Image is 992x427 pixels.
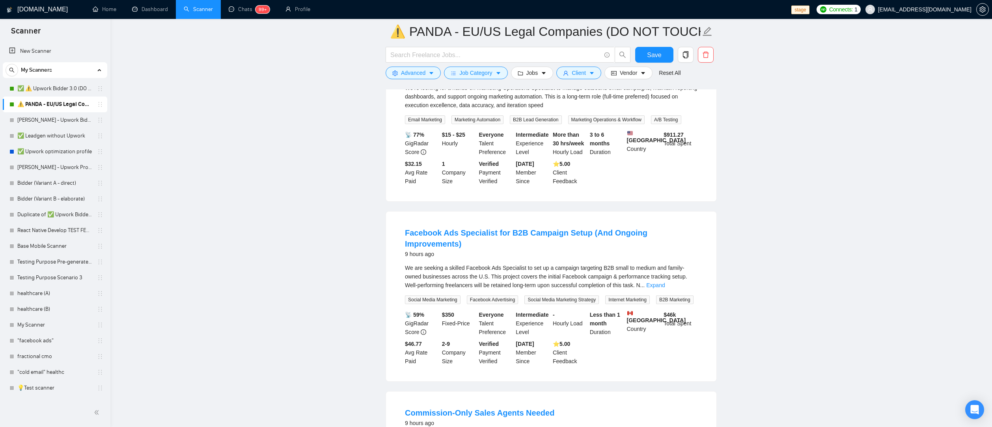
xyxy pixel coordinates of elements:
b: Verified [479,341,499,347]
span: My Scanners [21,62,52,78]
a: healthcare (A) [17,286,92,301]
span: A/B Testing [651,115,681,124]
div: Fixed-Price [440,310,477,336]
span: holder [97,212,103,218]
span: holder [97,338,103,344]
a: Bidder (Variant A - direct) [17,175,92,191]
div: Avg Rate Paid [403,340,440,366]
span: Marketing Operations & Workflow [568,115,645,124]
a: setting [976,6,989,13]
span: holder [97,353,103,360]
div: Country [625,130,662,156]
sup: 99+ [255,6,270,13]
span: caret-down [541,70,546,76]
input: Scanner name... [390,22,701,41]
a: homeHome [93,6,116,13]
button: folderJobscaret-down [511,67,554,79]
img: 🇨🇦 [627,310,633,316]
img: upwork-logo.png [820,6,826,13]
b: $32.15 [405,161,422,167]
div: Client Feedback [551,160,588,186]
b: $ 911.27 [664,132,684,138]
a: My Scanner [17,317,92,333]
div: Member Since [514,160,551,186]
a: Commission-Only Sales Agents Needed [405,408,554,417]
b: $ 46k [664,312,676,318]
div: GigRadar Score [403,130,440,156]
a: [PERSON_NAME] - Upwork Proposal [17,160,92,175]
span: 1 [854,5,858,14]
input: Search Freelance Jobs... [390,50,601,60]
a: Bidder (Variant B - elaborate) [17,191,92,207]
b: ⭐️ 5.00 [553,161,570,167]
a: Reset All [659,69,681,77]
div: 9 hours ago [405,249,697,259]
span: info-circle [421,329,426,335]
span: setting [977,6,988,13]
span: bars [451,70,456,76]
span: Internet Marketing [605,295,650,304]
div: Payment Verified [477,340,515,366]
span: Vendor [620,69,637,77]
span: Save [647,50,661,60]
span: holder [97,306,103,312]
span: delete [698,51,713,58]
div: Experience Level [514,130,551,156]
span: Connects: [829,5,853,14]
b: 3 to 6 months [590,132,610,147]
span: search [615,51,630,58]
b: ⭐️ 5.00 [553,341,570,347]
div: Member Since [514,340,551,366]
span: B2B Marketing [656,295,694,304]
a: "cold email" healthc [17,364,92,380]
div: Duration [588,130,625,156]
a: messageChats99+ [229,6,270,13]
div: Avg Rate Paid [403,160,440,186]
img: logo [7,4,12,16]
span: Social Media Marketing Strategy [524,295,599,304]
div: Experience Level [514,310,551,336]
span: edit [702,26,712,37]
span: double-left [94,408,102,416]
li: New Scanner [3,43,107,59]
span: holder [97,322,103,328]
button: barsJob Categorycaret-down [444,67,507,79]
div: We’re looking for a hands-on Marketing Operations Specialist to manage outbound email campaigns, ... [405,84,697,110]
span: holder [97,101,103,108]
span: caret-down [429,70,434,76]
b: 📡 59% [405,312,424,318]
span: info-circle [604,52,610,58]
span: Email Marketing [405,115,445,124]
a: React Native Develop TEST FEB 123 [17,223,92,238]
div: Talent Preference [477,130,515,156]
span: holder [97,133,103,139]
a: Testing Purpose Pre-generated 1 [17,254,92,270]
span: user [867,7,873,12]
span: holder [97,275,103,281]
button: search [615,47,630,63]
a: Duplicate of ✅ Upwork Bidder 3.0 [17,207,92,223]
b: [GEOGRAPHIC_DATA] [627,310,686,323]
b: Less than 1 month [590,312,620,327]
div: Hourly [440,130,477,156]
span: Marketing Automation [451,115,503,124]
div: Company Size [440,340,477,366]
div: Hourly Load [551,310,588,336]
span: Facebook Advertising [467,295,518,304]
span: Advanced [401,69,425,77]
span: caret-down [640,70,646,76]
button: Save [635,47,673,63]
button: search [6,64,18,76]
span: copy [678,51,693,58]
span: Social Media Marketing [405,295,461,304]
a: 💡Test scanner [17,380,92,396]
b: $46.77 [405,341,422,347]
button: delete [698,47,714,63]
a: ✅ ⚠️ Upwork Bidder 3.0 (DO NOT TOUCH) [17,81,92,97]
span: Job Category [459,69,492,77]
a: Testing Purpose Scenario 3 [17,270,92,286]
button: settingAdvancedcaret-down [386,67,441,79]
div: Hourly Load [551,130,588,156]
span: Scanner [5,25,47,42]
a: ✅ Upwork optimization profile [17,144,92,160]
